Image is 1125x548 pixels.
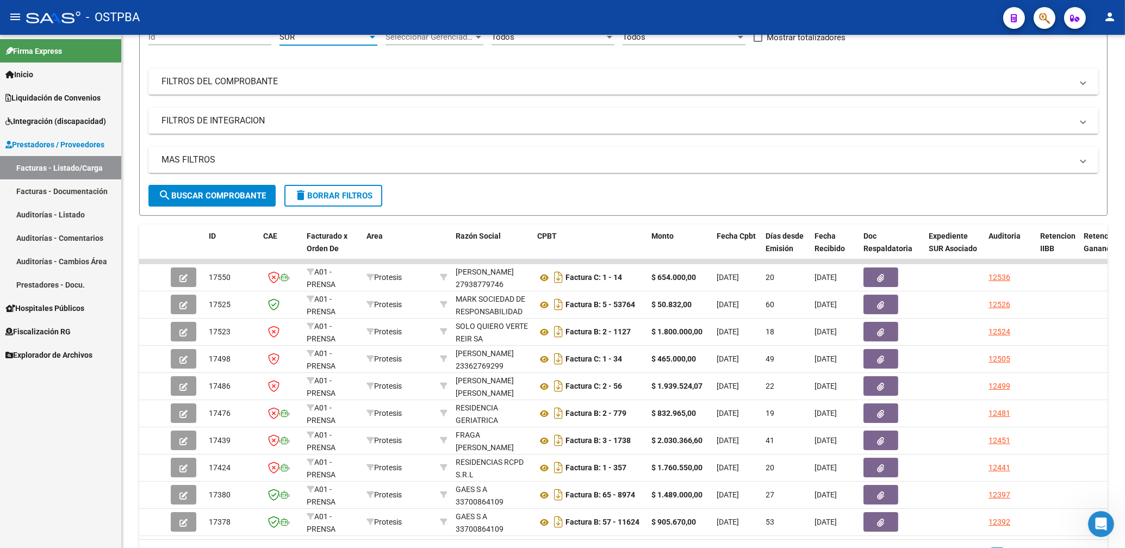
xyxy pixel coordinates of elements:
[565,464,626,472] strong: Factura B: 1 - 357
[9,10,22,23] mat-icon: menu
[456,510,529,533] div: 33700864109
[209,409,231,418] span: 17476
[204,225,259,272] datatable-header-cell: ID
[565,491,635,500] strong: Factura B: 65 - 8974
[148,185,276,207] button: Buscar Comprobante
[209,463,231,472] span: 17424
[158,189,171,202] mat-icon: search
[5,45,62,57] span: Firma Express
[651,382,703,390] strong: $ 1.939.524,07
[209,518,231,526] span: 17378
[623,32,645,42] span: Todos
[815,409,837,418] span: [DATE]
[307,403,335,425] span: A01 - PRENSA
[366,409,402,418] span: Protesis
[651,518,696,526] strong: $ 905.670,00
[1040,232,1076,253] span: Retencion IIBB
[717,518,739,526] span: [DATE]
[362,225,436,272] datatable-header-cell: Area
[158,191,266,201] span: Buscar Comprobante
[989,271,1010,284] div: 12536
[717,382,739,390] span: [DATE]
[989,326,1010,338] div: 12524
[86,5,140,29] span: - OSTPBA
[565,518,639,527] strong: Factura B: 57 - 11624
[456,429,529,452] div: 20263928289
[456,483,487,496] div: GAES S A
[551,350,565,368] i: Descargar documento
[148,147,1098,173] mat-expansion-panel-header: MAS FILTROS
[989,353,1010,365] div: 12505
[307,267,335,289] span: A01 - PRENSA
[859,225,924,272] datatable-header-cell: Doc Respaldatoria
[5,302,84,314] span: Hospitales Públicos
[294,191,372,201] span: Borrar Filtros
[815,354,837,363] span: [DATE]
[148,108,1098,134] mat-expansion-panel-header: FILTROS DE INTEGRACION
[717,409,739,418] span: [DATE]
[651,327,703,336] strong: $ 1.800.000,00
[366,273,402,282] span: Protesis
[456,347,514,360] div: [PERSON_NAME]
[551,513,565,531] i: Descargar documento
[766,327,774,336] span: 18
[651,273,696,282] strong: $ 654.000,00
[766,354,774,363] span: 49
[815,463,837,472] span: [DATE]
[456,429,529,454] div: FRAGA [PERSON_NAME]
[456,402,529,425] div: 30695584616
[717,436,739,445] span: [DATE]
[456,293,529,316] div: 30583155542
[989,380,1010,393] div: 12499
[492,32,514,42] span: Todos
[307,458,335,479] span: A01 - PRENSA
[386,32,474,42] span: Seleccionar Gerenciador
[863,232,912,253] span: Doc Respaldatoria
[651,232,674,240] span: Monto
[815,273,837,282] span: [DATE]
[766,273,774,282] span: 20
[1103,10,1116,23] mat-icon: person
[565,355,622,364] strong: Factura C: 1 - 34
[766,382,774,390] span: 22
[456,456,529,479] div: 30715486284
[565,328,631,337] strong: Factura B: 2 - 1127
[294,189,307,202] mat-icon: delete
[366,490,402,499] span: Protesis
[815,382,837,390] span: [DATE]
[5,92,101,104] span: Liquidación de Convenios
[989,516,1010,528] div: 12392
[551,459,565,476] i: Descargar documento
[456,375,529,400] div: [PERSON_NAME] [PERSON_NAME]
[1036,225,1079,272] datatable-header-cell: Retencion IIBB
[366,327,402,336] span: Protesis
[209,382,231,390] span: 17486
[551,269,565,286] i: Descargar documento
[989,489,1010,501] div: 12397
[307,485,335,506] span: A01 - PRENSA
[456,375,529,397] div: 27938579860
[456,510,487,523] div: GAES S A
[366,232,383,240] span: Area
[456,483,529,506] div: 33700864109
[456,347,529,370] div: 23362769299
[989,434,1010,447] div: 12451
[565,382,622,391] strong: Factura C: 2 - 56
[815,436,837,445] span: [DATE]
[1079,225,1123,272] datatable-header-cell: Retención Ganancias
[307,232,347,253] span: Facturado x Orden De
[366,354,402,363] span: Protesis
[161,154,1072,166] mat-panel-title: MAS FILTROS
[366,463,402,472] span: Protesis
[366,518,402,526] span: Protesis
[717,490,739,499] span: [DATE]
[5,326,71,338] span: Fiscalización RG
[551,486,565,503] i: Descargar documento
[456,456,529,481] div: RESIDENCIAS RCPD S.R.L
[307,512,335,533] span: A01 - PRENSA
[456,232,501,240] span: Razón Social
[647,225,712,272] datatable-header-cell: Monto
[209,300,231,309] span: 17525
[456,402,529,451] div: RESIDENCIA GERIATRICA [PERSON_NAME]#O JAEGER S A
[712,225,761,272] datatable-header-cell: Fecha Cpbt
